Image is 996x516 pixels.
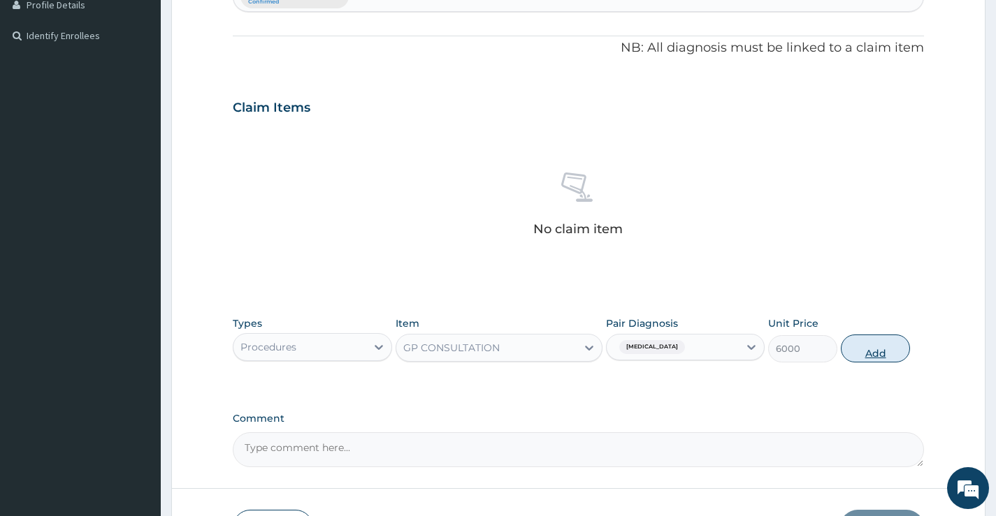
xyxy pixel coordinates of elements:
[619,340,685,354] span: [MEDICAL_DATA]
[841,334,910,362] button: Add
[396,316,419,330] label: Item
[240,340,296,354] div: Procedures
[73,78,235,96] div: Chat with us now
[81,163,193,304] span: We're online!
[768,316,818,330] label: Unit Price
[229,7,263,40] div: Minimize live chat window
[7,357,266,406] textarea: Type your message and hit 'Enter'
[233,101,310,116] h3: Claim Items
[233,318,262,330] label: Types
[233,39,924,57] p: NB: All diagnosis must be linked to a claim item
[606,316,678,330] label: Pair Diagnosis
[233,413,924,425] label: Comment
[403,341,500,355] div: GP CONSULTATION
[533,222,623,236] p: No claim item
[26,70,57,105] img: d_794563401_company_1708531726252_794563401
